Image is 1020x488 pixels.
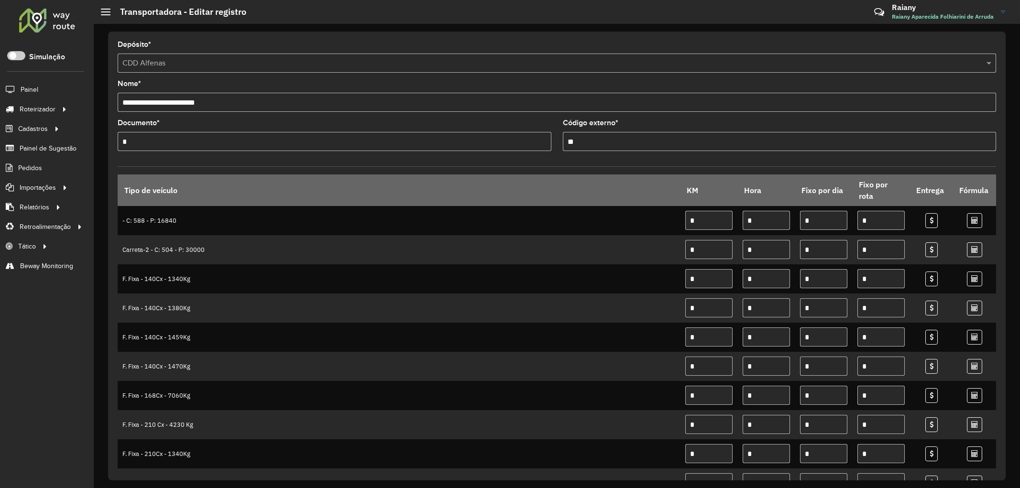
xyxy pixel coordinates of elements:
label: Código externo [563,117,618,129]
span: Tático [18,241,36,251]
span: Roteirizador [20,104,55,114]
label: Nome [118,78,141,89]
span: Painel [21,85,38,95]
th: Fixo por dia [795,174,853,206]
span: Pedidos [18,163,42,173]
td: F. Fixa - 140Cx - 1470Kg [118,352,680,381]
td: F. Fixa - 168Cx - 7060Kg [118,381,680,410]
span: Painel de Sugestão [20,143,77,153]
td: F. Fixa - 140Cx - 1380Kg [118,293,680,323]
th: Entrega [910,174,953,206]
th: Tipo de veículo [118,174,680,206]
td: F. Fixa - 140Cx - 1459Kg [118,323,680,352]
label: Simulação [29,51,65,63]
th: Hora [738,174,795,206]
span: Relatórios [20,202,49,212]
th: KM [680,174,738,206]
label: Depósito [118,39,151,50]
td: F. Fixa - 140Cx - 1340Kg [118,264,680,293]
span: Retroalimentação [20,222,71,232]
span: Beway Monitoring [20,261,73,271]
th: Fórmula [953,174,996,206]
th: Fixo por rota [853,174,910,206]
td: - C: 588 - P: 16840 [118,206,680,235]
td: F. Fixa - 210Cx - 1340Kg [118,439,680,468]
span: Importações [20,183,56,193]
label: Documento [118,117,160,129]
span: Cadastros [18,124,48,134]
td: Carreta-2 - C: 504 - P: 30000 [118,235,680,264]
td: F. Fixa - 210 Cx - 4230 Kg [118,410,680,439]
h3: Raiany [892,3,994,12]
a: Contato Rápido [869,2,889,22]
h2: Transportadora - Editar registro [110,7,246,17]
span: Raiany Aparecida Folhiarini de Arruda [892,12,994,21]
